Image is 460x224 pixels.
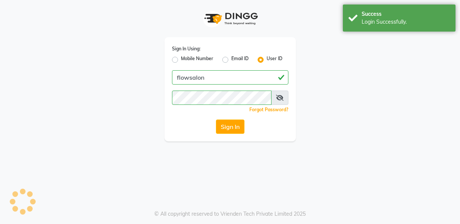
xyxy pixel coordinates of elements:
[216,120,244,134] button: Sign In
[231,55,249,64] label: Email ID
[181,55,213,64] label: Mobile Number
[200,8,260,30] img: logo1.svg
[249,107,288,112] a: Forgot Password?
[172,45,201,52] label: Sign In Using:
[362,18,450,26] div: Login Successfully.
[172,70,288,85] input: Username
[172,91,271,105] input: Username
[267,55,282,64] label: User ID
[362,10,450,18] div: Success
